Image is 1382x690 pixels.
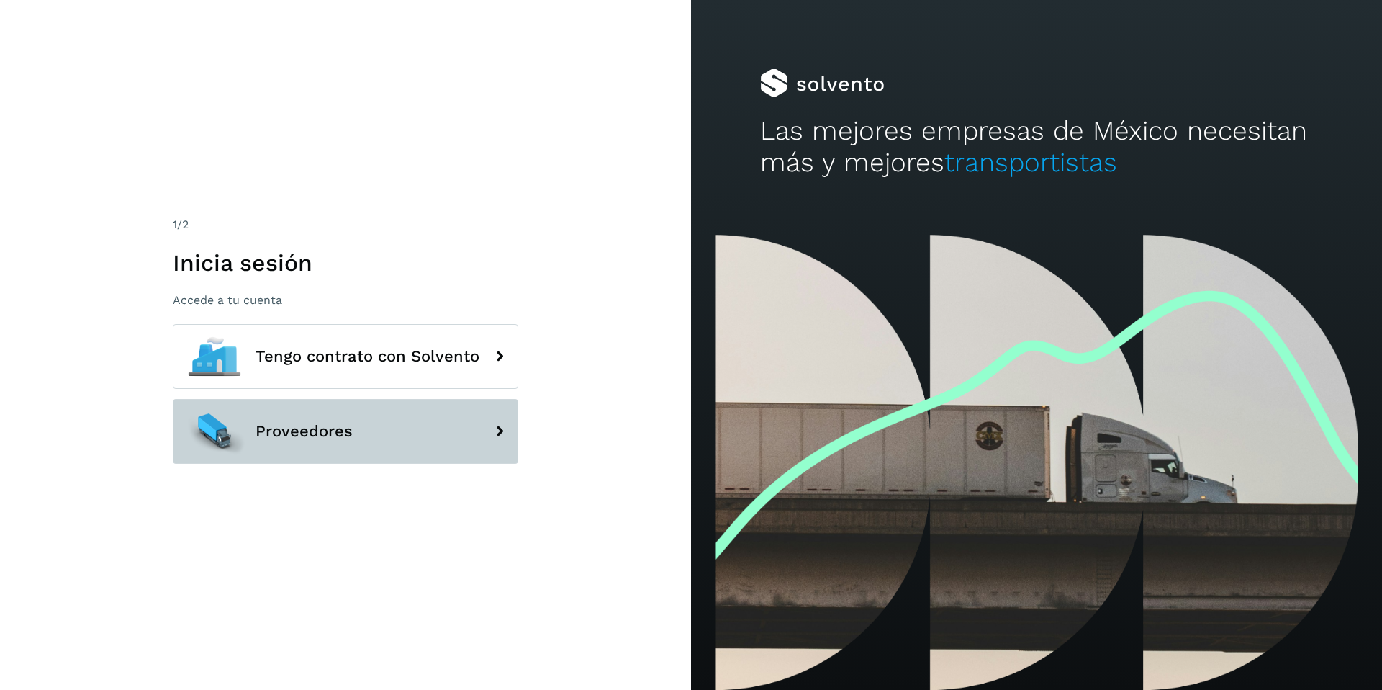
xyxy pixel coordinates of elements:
[173,218,177,231] span: 1
[173,249,518,277] h1: Inicia sesión
[173,324,518,389] button: Tengo contrato con Solvento
[760,115,1313,179] h2: Las mejores empresas de México necesitan más y mejores
[173,216,518,233] div: /2
[173,293,518,307] p: Accede a tu cuenta
[944,147,1117,178] span: transportistas
[256,348,479,365] span: Tengo contrato con Solvento
[256,423,353,440] span: Proveedores
[173,399,518,464] button: Proveedores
